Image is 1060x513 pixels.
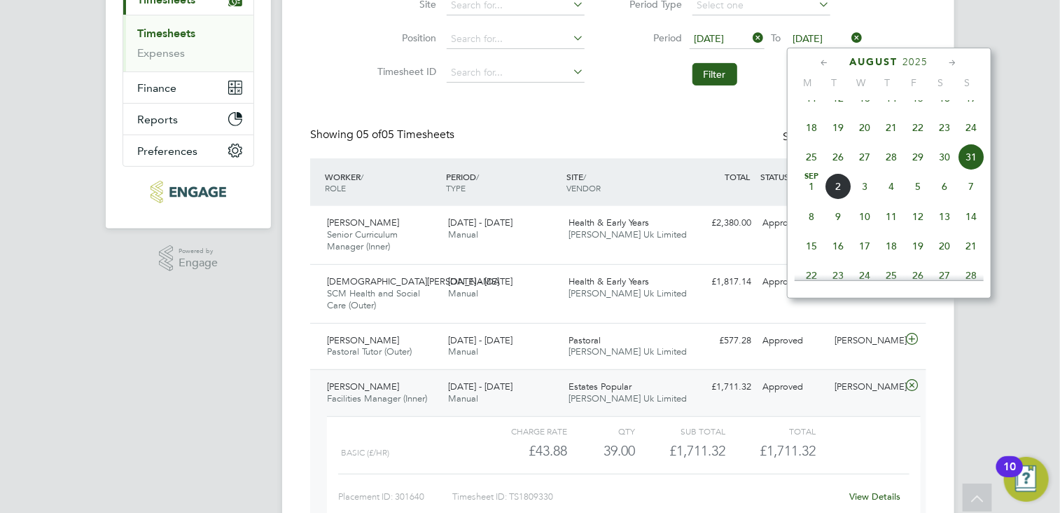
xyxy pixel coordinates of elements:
[137,144,197,158] span: Preferences
[159,245,218,272] a: Powered byEngage
[179,245,218,257] span: Powered by
[757,212,830,235] div: Approved
[878,173,905,200] span: 4
[137,81,176,95] span: Finance
[584,171,587,182] span: /
[620,32,683,44] label: Period
[447,63,585,83] input: Search for...
[151,181,225,203] img: morganhunt-logo-retina.png
[692,63,737,85] button: Filter
[767,29,786,47] span: To
[905,262,931,289] span: 26
[635,423,725,439] div: Sub Total
[958,262,984,289] span: 28
[327,334,399,346] span: [PERSON_NAME]
[851,233,878,259] span: 17
[825,144,851,170] span: 26
[851,262,878,289] span: 24
[931,173,958,200] span: 6
[137,27,195,40] a: Timesheets
[830,376,902,399] div: [PERSON_NAME]
[878,233,905,259] span: 18
[448,275,512,287] span: [DATE] - [DATE]
[477,439,567,463] div: £43.88
[874,76,901,89] span: T
[356,128,382,142] span: 05 of
[821,76,848,89] span: T
[321,164,442,200] div: WORKER
[137,46,185,60] a: Expenses
[798,114,825,141] span: 18
[569,334,601,346] span: Pastoral
[850,56,898,68] span: August
[851,144,878,170] span: 27
[798,203,825,230] span: 8
[635,439,725,463] div: £1,711.32
[448,334,512,346] span: [DATE] - [DATE]
[848,76,874,89] span: W
[1003,467,1016,485] div: 10
[757,271,830,294] div: Approved
[374,65,437,78] label: Timesheet ID
[825,262,851,289] span: 23
[327,287,420,311] span: SCM Health and Social Care (Outer)
[793,32,823,45] span: [DATE]
[452,486,841,508] div: Timesheet ID: TS1809330
[327,228,398,252] span: Senior Curriculum Manager (Inner)
[931,114,958,141] span: 23
[327,381,399,392] span: [PERSON_NAME]
[878,203,905,230] span: 11
[123,72,253,103] button: Finance
[931,203,958,230] span: 13
[569,228,688,240] span: [PERSON_NAME] Uk Limited
[123,104,253,135] button: Reports
[564,164,685,200] div: SITE
[851,203,878,230] span: 10
[448,228,478,240] span: Manual
[905,114,931,141] span: 22
[931,262,958,289] span: 27
[830,329,902,353] div: [PERSON_NAME]
[825,233,851,259] span: 16
[477,423,567,439] div: Charge rate
[878,262,905,289] span: 25
[795,76,821,89] span: M
[798,173,825,200] span: 1
[684,329,757,353] div: £577.28
[757,376,830,399] div: Approved
[448,287,478,299] span: Manual
[757,329,830,353] div: Approved
[361,171,363,182] span: /
[338,486,452,508] div: Placement ID: 301640
[476,171,479,182] span: /
[825,203,851,230] span: 9
[958,233,984,259] span: 21
[448,381,512,392] span: [DATE] - [DATE]
[905,144,931,170] span: 29
[798,233,825,259] span: 15
[569,217,650,228] span: Health & Early Years
[901,76,928,89] span: F
[783,128,898,147] div: Status
[569,275,650,287] span: Health & Early Years
[1004,457,1049,502] button: Open Resource Center, 10 new notifications
[798,262,825,289] span: 22
[448,217,512,228] span: [DATE] - [DATE]
[931,233,958,259] span: 20
[905,173,931,200] span: 5
[446,182,466,193] span: TYPE
[798,173,825,180] span: Sep
[569,392,688,404] span: [PERSON_NAME] Uk Limited
[374,32,437,44] label: Position
[851,173,878,200] span: 3
[958,114,984,141] span: 24
[757,164,830,189] div: STATUS
[905,203,931,230] span: 12
[327,275,499,287] span: [DEMOGRAPHIC_DATA][PERSON_NAME]
[442,164,564,200] div: PERIOD
[954,76,981,89] span: S
[684,376,757,399] div: £1,711.32
[903,56,928,68] span: 2025
[851,114,878,141] span: 20
[878,114,905,141] span: 21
